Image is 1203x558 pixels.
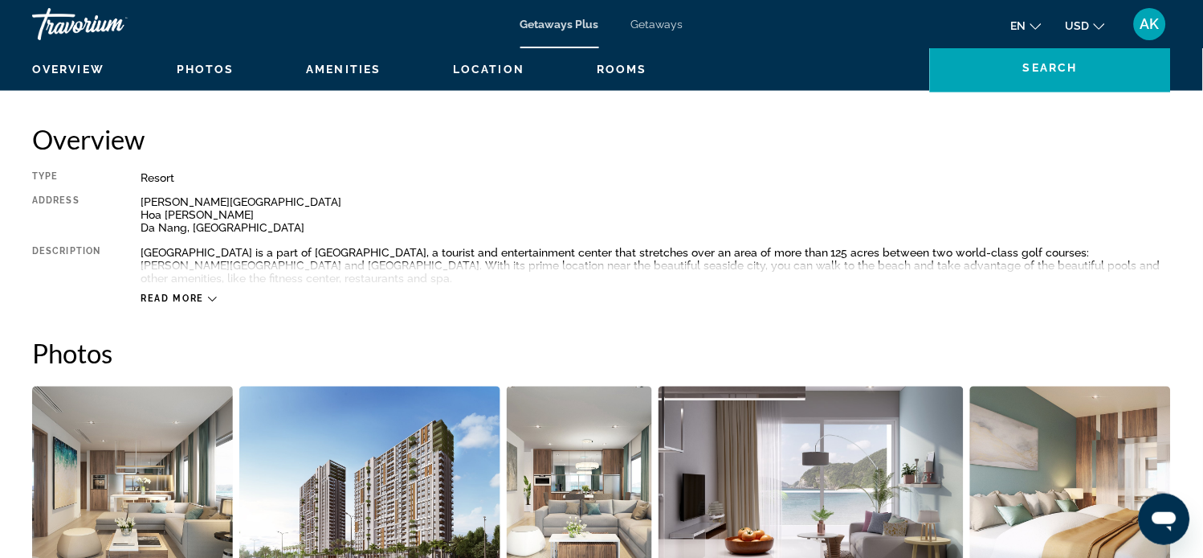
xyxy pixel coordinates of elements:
[32,171,100,184] div: Type
[141,171,1171,184] div: Resort
[32,62,104,76] button: Overview
[453,62,524,76] button: Location
[1023,61,1078,74] span: Search
[1140,16,1160,32] span: AK
[32,196,100,235] div: Address
[32,338,1171,370] h2: Photos
[32,123,1171,155] h2: Overview
[1011,14,1042,37] button: Change language
[177,62,234,76] button: Photos
[1011,19,1026,32] span: en
[520,18,599,31] a: Getaways Plus
[1139,494,1190,545] iframe: Кнопка запуска окна обмена сообщениями
[597,63,647,76] span: Rooms
[1129,7,1171,41] button: User Menu
[32,3,193,45] a: Travorium
[306,63,381,76] span: Amenities
[1066,14,1105,37] button: Change currency
[631,18,683,31] a: Getaways
[141,247,1171,285] div: [GEOGRAPHIC_DATA] is a part of [GEOGRAPHIC_DATA], a tourist and entertainment center that stretch...
[32,247,100,285] div: Description
[453,63,524,76] span: Location
[306,62,381,76] button: Amenities
[141,294,204,305] span: Read more
[141,196,1171,235] div: [PERSON_NAME][GEOGRAPHIC_DATA] Hoa [PERSON_NAME] Da Nang, [GEOGRAPHIC_DATA]
[32,63,104,76] span: Overview
[930,43,1171,92] button: Search
[597,62,647,76] button: Rooms
[141,293,217,306] button: Read more
[177,63,234,76] span: Photos
[1066,19,1090,32] span: USD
